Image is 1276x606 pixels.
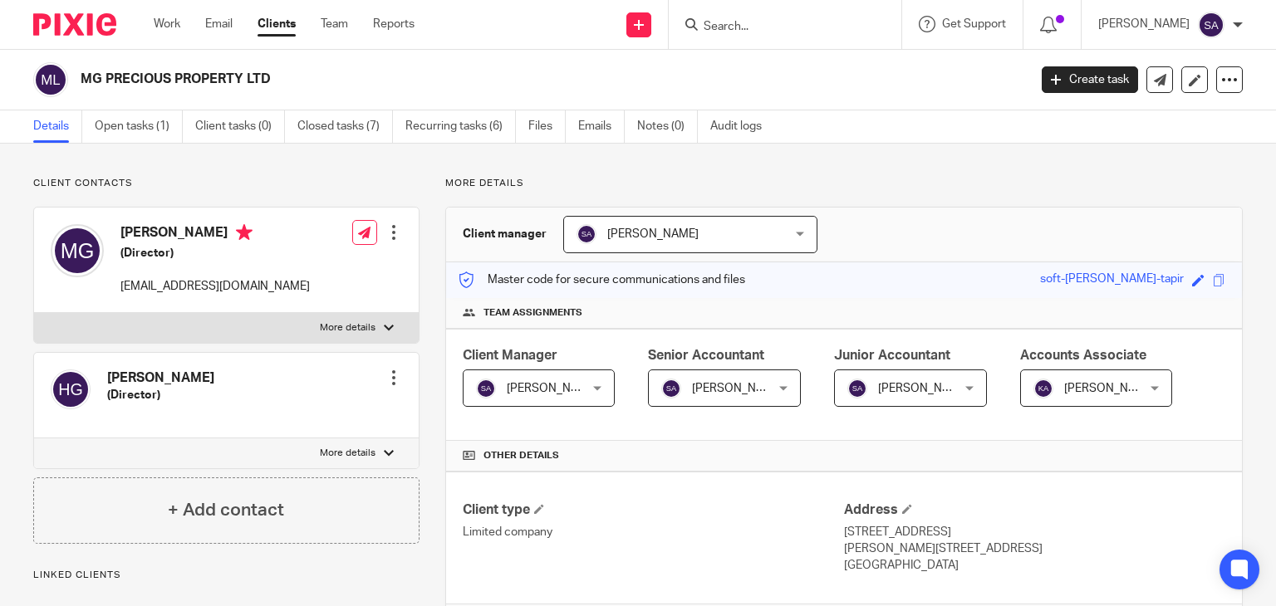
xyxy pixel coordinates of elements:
[661,379,681,398] img: svg%3E
[154,16,180,32] a: Work
[463,226,547,242] h3: Client manager
[463,349,557,362] span: Client Manager
[844,557,1225,574] p: [GEOGRAPHIC_DATA]
[878,383,969,394] span: [PERSON_NAME]
[51,224,104,277] img: svg%3E
[1064,383,1156,394] span: [PERSON_NAME]
[195,110,285,143] a: Client tasks (0)
[258,16,296,32] a: Clients
[692,383,783,394] span: [PERSON_NAME]
[205,16,233,32] a: Email
[844,540,1225,557] p: [PERSON_NAME][STREET_ADDRESS]
[528,110,566,143] a: Files
[107,387,214,403] h5: (Director)
[95,110,183,143] a: Open tasks (1)
[81,71,830,88] h2: MG PRECIOUS PROPERTY LTD
[1033,379,1053,398] img: svg%3E
[507,383,598,394] span: [PERSON_NAME]
[702,20,851,35] input: Search
[847,379,867,398] img: svg%3E
[942,18,1006,30] span: Get Support
[33,13,116,36] img: Pixie
[33,62,68,97] img: svg%3E
[844,524,1225,540] p: [STREET_ADDRESS]
[168,497,284,523] h4: + Add contact
[637,110,698,143] a: Notes (0)
[578,110,625,143] a: Emails
[51,369,91,409] img: svg%3E
[648,349,764,362] span: Senior Accountant
[320,321,375,335] p: More details
[463,524,844,540] p: Limited company
[463,501,844,519] h4: Client type
[483,449,559,462] span: Other details
[607,228,699,240] span: [PERSON_NAME]
[834,349,950,362] span: Junior Accountant
[373,16,415,32] a: Reports
[107,369,214,387] h4: [PERSON_NAME]
[459,271,745,288] p: Master code for secure communications and files
[321,16,348,32] a: Team
[445,177,1243,190] p: More details
[405,110,516,143] a: Recurring tasks (6)
[844,501,1225,519] h4: Address
[33,569,420,582] p: Linked clients
[120,278,310,295] p: [EMAIL_ADDRESS][DOMAIN_NAME]
[577,224,596,244] img: svg%3E
[1042,66,1138,93] a: Create task
[33,110,82,143] a: Details
[120,245,310,261] h5: (Director)
[483,306,582,320] span: Team assignments
[1040,271,1184,290] div: soft-[PERSON_NAME]-tapir
[320,447,375,460] p: More details
[120,224,310,245] h4: [PERSON_NAME]
[1020,349,1146,362] span: Accounts Associate
[33,177,420,190] p: Client contacts
[1198,12,1224,38] img: svg%3E
[236,224,253,241] i: Primary
[710,110,774,143] a: Audit logs
[297,110,393,143] a: Closed tasks (7)
[476,379,496,398] img: svg%3E
[1098,16,1190,32] p: [PERSON_NAME]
